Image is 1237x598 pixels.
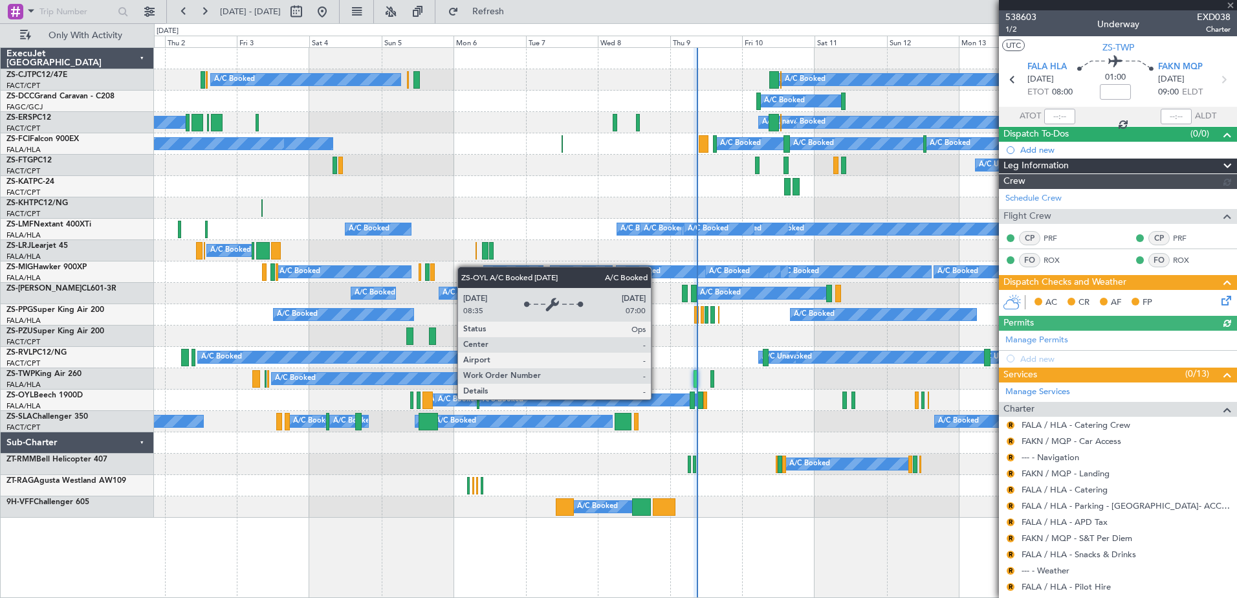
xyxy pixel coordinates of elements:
[1007,454,1014,461] button: R
[1003,368,1037,382] span: Services
[6,477,34,485] span: ZT-RAG
[6,285,82,293] span: ZS-[PERSON_NAME]
[1045,296,1057,309] span: AC
[165,36,237,47] div: Thu 2
[6,413,88,421] a: ZS-SLAChallenger 350
[201,348,242,367] div: A/C Booked
[435,412,476,431] div: A/C Booked
[6,166,40,176] a: FACT/CPT
[815,36,887,47] div: Sat 11
[688,219,728,239] div: A/C Booked
[214,70,255,89] div: A/C Booked
[554,262,595,282] div: A/C Booked
[785,70,826,89] div: A/C Booked
[14,25,140,46] button: Only With Activity
[6,392,83,399] a: ZS-OYLBeech 1900D
[1007,470,1014,478] button: R
[979,155,1033,175] div: A/C Unavailable
[1158,73,1185,86] span: [DATE]
[1005,386,1070,399] a: Manage Services
[1022,500,1231,511] a: FALA / HLA - Parking - [GEOGRAPHIC_DATA]- ACC # 1800
[349,219,389,239] div: A/C Booked
[6,263,33,271] span: ZS-MIG
[1003,159,1069,173] span: Leg Information
[6,178,54,186] a: ZS-KATPC-24
[620,262,661,282] div: A/C Booked
[1007,551,1014,559] button: R
[454,36,526,47] div: Mon 6
[1022,468,1110,479] a: FAKN / MQP - Landing
[1022,565,1069,576] a: --- - Weather
[6,71,67,79] a: ZS-CJTPC12/47E
[6,349,32,357] span: ZS-RVL
[6,178,33,186] span: ZS-KAT
[6,71,32,79] span: ZS-CJT
[6,221,34,228] span: ZS-LMF
[6,124,40,133] a: FACT/CPT
[6,392,34,399] span: ZS-OYL
[526,36,598,47] div: Tue 7
[277,305,318,324] div: A/C Booked
[6,252,41,261] a: FALA/HLA
[1007,486,1014,494] button: R
[501,369,542,388] div: A/C Booked
[1197,10,1231,24] span: EXD038
[1158,61,1203,74] span: FAKN MQP
[6,477,126,485] a: ZT-RAGAgusta Westland AW109
[6,93,34,100] span: ZS-DCC
[6,199,68,207] a: ZS-KHTPC12/NG
[6,337,40,347] a: FACT/CPT
[487,262,528,282] div: A/C Booked
[220,6,281,17] span: [DATE] - [DATE]
[1007,437,1014,445] button: R
[1197,24,1231,35] span: Charter
[1195,110,1216,123] span: ALDT
[1007,421,1014,429] button: R
[1143,296,1152,309] span: FP
[6,93,115,100] a: ZS-DCCGrand Caravan - C208
[6,370,82,378] a: ZS-TWPKing Air 260
[577,497,618,516] div: A/C Booked
[1022,452,1079,463] a: --- - Navigation
[620,219,661,239] div: A/C Booked
[762,348,816,367] div: A/C Unavailable
[6,114,51,122] a: ZS-ERSPC12
[938,412,979,431] div: A/C Booked
[6,401,41,411] a: FALA/HLA
[6,102,43,112] a: FAGC/GCJ
[1007,583,1014,591] button: R
[1007,518,1014,526] button: R
[1052,86,1073,99] span: 08:00
[6,498,89,506] a: 9H-VFFChallenger 605
[1027,86,1049,99] span: ETOT
[438,390,479,410] div: A/C Booked
[333,412,374,431] div: A/C Booked
[6,188,40,197] a: FACT/CPT
[6,423,40,432] a: FACT/CPT
[670,36,743,47] div: Thu 9
[6,114,32,122] span: ZS-ERS
[1007,535,1014,542] button: R
[6,456,107,463] a: ZT-RMMBell Helicopter 407
[6,242,31,250] span: ZS-LRJ
[6,359,40,368] a: FACT/CPT
[793,134,834,153] div: A/C Booked
[1002,39,1025,51] button: UTC
[6,380,41,390] a: FALA/HLA
[644,219,684,239] div: A/C Booked
[1022,516,1108,527] a: FALA / HLA - APD Tax
[1005,10,1036,24] span: 538603
[6,316,41,326] a: FALA/HLA
[742,36,815,47] div: Fri 10
[483,390,523,410] div: A/C Booked
[1111,296,1121,309] span: AF
[279,262,320,282] div: A/C Booked
[794,305,835,324] div: A/C Booked
[887,36,959,47] div: Sun 12
[6,327,33,335] span: ZS-PZU
[293,412,334,431] div: A/C Booked
[700,283,741,303] div: A/C Booked
[6,242,68,250] a: ZS-LRJLearjet 45
[937,262,978,282] div: A/C Booked
[1022,549,1136,560] a: FALA / HLA - Snacks & Drinks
